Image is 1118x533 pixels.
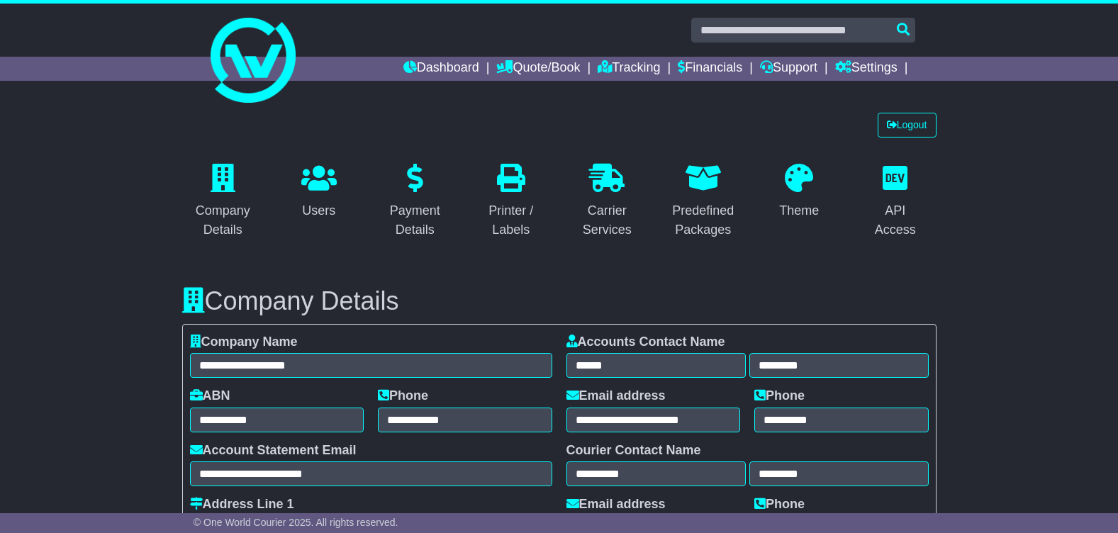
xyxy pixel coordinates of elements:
label: Address Line 1 [190,497,294,512]
div: Users [301,201,337,220]
a: Theme [770,159,828,225]
a: Predefined Packages [662,159,744,245]
div: Payment Details [384,201,447,240]
label: Company Name [190,335,298,350]
label: Email address [566,388,666,404]
a: Carrier Services [566,159,649,245]
a: Dashboard [403,57,479,81]
a: Quote/Book [496,57,580,81]
label: ABN [190,388,230,404]
a: Company Details [182,159,264,245]
div: Company Details [191,201,255,240]
h3: Company Details [182,287,937,315]
label: Phone [754,497,805,512]
a: Logout [878,113,937,138]
label: Email address [566,497,666,512]
div: Theme [779,201,819,220]
label: Account Statement Email [190,443,357,459]
label: Courier Contact Name [566,443,701,459]
a: Payment Details [374,159,457,245]
a: Financials [678,57,742,81]
div: Predefined Packages [671,201,735,240]
span: © One World Courier 2025. All rights reserved. [194,517,398,528]
div: API Access [863,201,927,240]
a: Printer / Labels [470,159,552,245]
a: API Access [854,159,937,245]
label: Phone [378,388,428,404]
a: Tracking [598,57,660,81]
a: Support [760,57,817,81]
label: Accounts Contact Name [566,335,725,350]
label: Phone [754,388,805,404]
div: Printer / Labels [479,201,543,240]
div: Carrier Services [576,201,639,240]
a: Settings [835,57,898,81]
a: Users [292,159,346,225]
